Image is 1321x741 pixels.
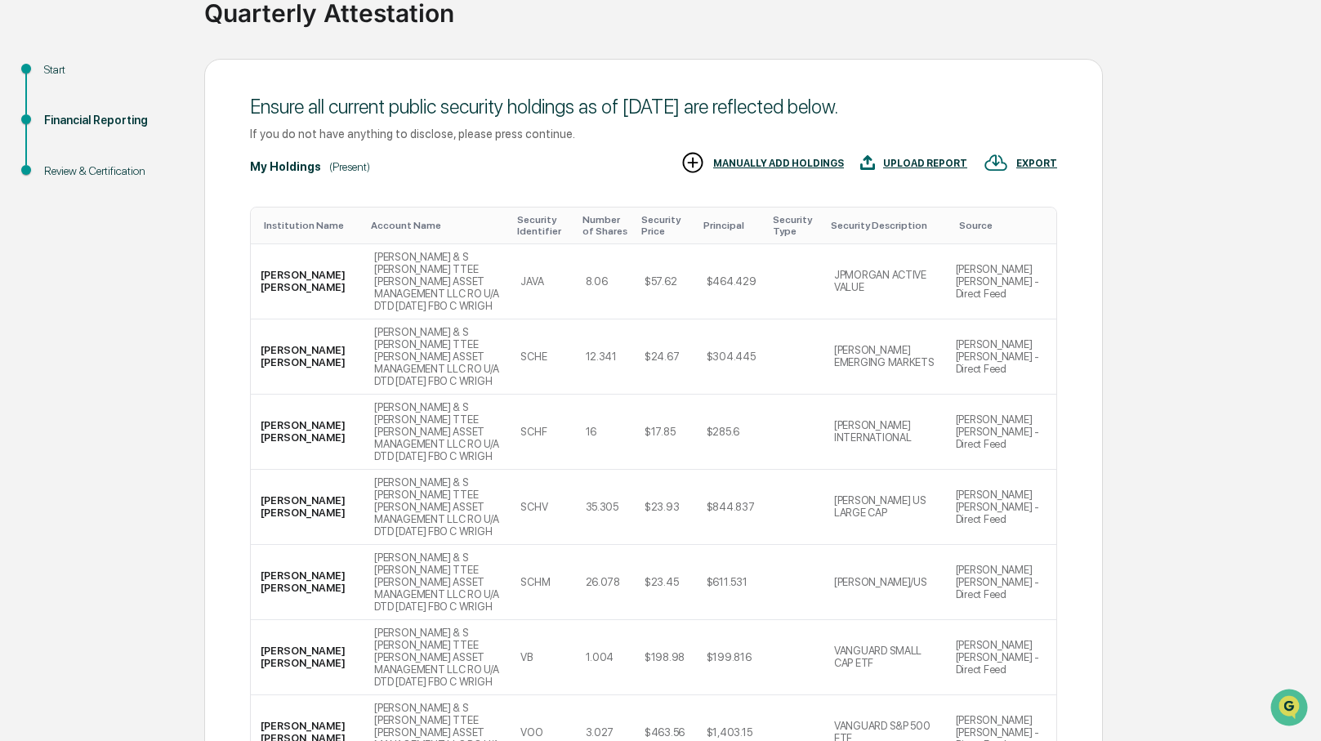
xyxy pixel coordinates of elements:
td: SCHM [511,545,575,620]
td: [PERSON_NAME] EMERGING MARKETS [824,319,946,395]
td: $464.429 [697,244,766,319]
a: 🖐️Preclearance [10,199,112,229]
td: $198.98 [635,620,697,695]
div: 🔎 [16,239,29,252]
td: $304.445 [697,319,766,395]
div: Toggle SortBy [582,214,628,237]
td: [PERSON_NAME]/US [824,545,946,620]
td: 8.06 [576,244,635,319]
td: $17.85 [635,395,697,470]
div: 🖐️ [16,208,29,221]
td: [PERSON_NAME] [PERSON_NAME] - Direct Feed [946,395,1056,470]
img: MANUALLY ADD HOLDINGS [681,150,705,175]
span: Data Lookup [33,237,103,253]
td: [PERSON_NAME] & S [PERSON_NAME] TTEE [PERSON_NAME] ASSET MANAGEMENT LLC RO U/A DTD [DATE] FBO C W... [364,470,511,545]
div: Toggle SortBy [371,220,504,231]
div: Toggle SortBy [831,220,939,231]
div: Toggle SortBy [773,214,818,237]
td: [PERSON_NAME] INTERNATIONAL [824,395,946,470]
span: Preclearance [33,206,105,222]
div: UPLOAD REPORT [883,158,967,169]
img: 1746055101610-c473b297-6a78-478c-a979-82029cc54cd1 [16,125,46,154]
td: 12.341 [576,319,635,395]
div: MANUALLY ADD HOLDINGS [713,158,844,169]
img: UPLOAD REPORT [860,150,875,175]
span: Pylon [163,277,198,289]
div: (Present) [329,160,370,173]
a: Powered byPylon [115,276,198,289]
p: How can we help? [16,34,297,60]
td: [PERSON_NAME] [PERSON_NAME] [251,470,364,545]
td: [PERSON_NAME] [PERSON_NAME] - Direct Feed [946,244,1056,319]
td: [PERSON_NAME] & S [PERSON_NAME] TTEE [PERSON_NAME] ASSET MANAGEMENT LLC RO U/A DTD [DATE] FBO C W... [364,319,511,395]
button: Start new chat [278,130,297,150]
iframe: Open customer support [1269,687,1313,731]
div: Toggle SortBy [264,220,358,231]
img: EXPORT [984,150,1008,175]
td: $285.6 [697,395,766,470]
td: VB [511,620,575,695]
td: [PERSON_NAME] & S [PERSON_NAME] TTEE [PERSON_NAME] ASSET MANAGEMENT LLC RO U/A DTD [DATE] FBO C W... [364,620,511,695]
td: [PERSON_NAME] [PERSON_NAME] [251,620,364,695]
td: [PERSON_NAME] & S [PERSON_NAME] TTEE [PERSON_NAME] ASSET MANAGEMENT LLC RO U/A DTD [DATE] FBO C W... [364,244,511,319]
div: Ensure all current public security holdings as of [DATE] are reflected below. [250,95,1057,118]
td: 16 [576,395,635,470]
td: [PERSON_NAME] [PERSON_NAME] - Direct Feed [946,319,1056,395]
td: [PERSON_NAME] [PERSON_NAME] [251,319,364,395]
div: We're available if you need us! [56,141,207,154]
div: 🗄️ [118,208,132,221]
td: $611.531 [697,545,766,620]
td: [PERSON_NAME] [PERSON_NAME] - Direct Feed [946,620,1056,695]
a: 🔎Data Lookup [10,230,109,260]
td: [PERSON_NAME] US LARGE CAP [824,470,946,545]
td: [PERSON_NAME] [PERSON_NAME] - Direct Feed [946,545,1056,620]
div: Toggle SortBy [703,220,760,231]
td: $23.45 [635,545,697,620]
td: JPMORGAN ACTIVE VALUE [824,244,946,319]
td: $24.67 [635,319,697,395]
td: $23.93 [635,470,697,545]
div: Toggle SortBy [959,220,1050,231]
td: 35.305 [576,470,635,545]
div: Toggle SortBy [641,214,690,237]
td: [PERSON_NAME] & S [PERSON_NAME] TTEE [PERSON_NAME] ASSET MANAGEMENT LLC RO U/A DTD [DATE] FBO C W... [364,545,511,620]
div: Review & Certification [44,163,178,180]
td: SCHF [511,395,575,470]
a: 🗄️Attestations [112,199,209,229]
div: EXPORT [1016,158,1057,169]
td: 26.078 [576,545,635,620]
div: Start new chat [56,125,268,141]
td: SCHE [511,319,575,395]
td: SCHV [511,470,575,545]
td: [PERSON_NAME] [PERSON_NAME] [251,395,364,470]
td: JAVA [511,244,575,319]
span: Attestations [135,206,203,222]
td: $844.837 [697,470,766,545]
div: Start [44,61,178,78]
div: Financial Reporting [44,112,178,129]
td: $199.816 [697,620,766,695]
div: Toggle SortBy [517,214,569,237]
div: My Holdings [250,160,321,173]
td: VANGUARD SMALL CAP ETF [824,620,946,695]
td: [PERSON_NAME] & S [PERSON_NAME] TTEE [PERSON_NAME] ASSET MANAGEMENT LLC RO U/A DTD [DATE] FBO C W... [364,395,511,470]
div: If you do not have anything to disclose, please press continue. [250,127,1057,141]
td: $57.62 [635,244,697,319]
td: [PERSON_NAME] [PERSON_NAME] [251,545,364,620]
td: [PERSON_NAME] [PERSON_NAME] [251,244,364,319]
td: [PERSON_NAME] [PERSON_NAME] - Direct Feed [946,470,1056,545]
td: 1.004 [576,620,635,695]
